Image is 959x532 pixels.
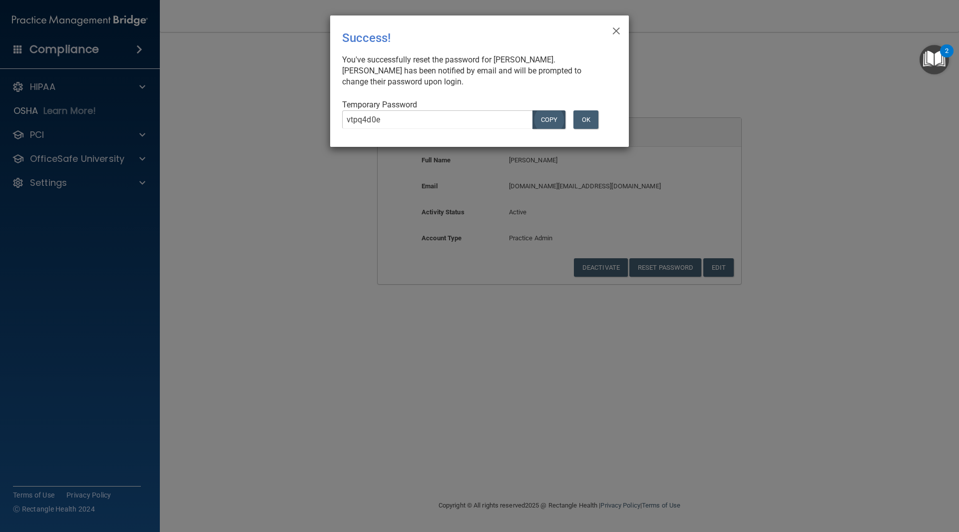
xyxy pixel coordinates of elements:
div: You've successfully reset the password for [PERSON_NAME]. [PERSON_NAME] has been notified by emai... [342,54,609,87]
div: 2 [945,51,949,64]
button: COPY [532,110,565,129]
span: × [612,19,621,39]
span: Temporary Password [342,100,417,109]
button: OK [573,110,598,129]
div: Success! [342,23,576,52]
button: Open Resource Center, 2 new notifications [920,45,949,74]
